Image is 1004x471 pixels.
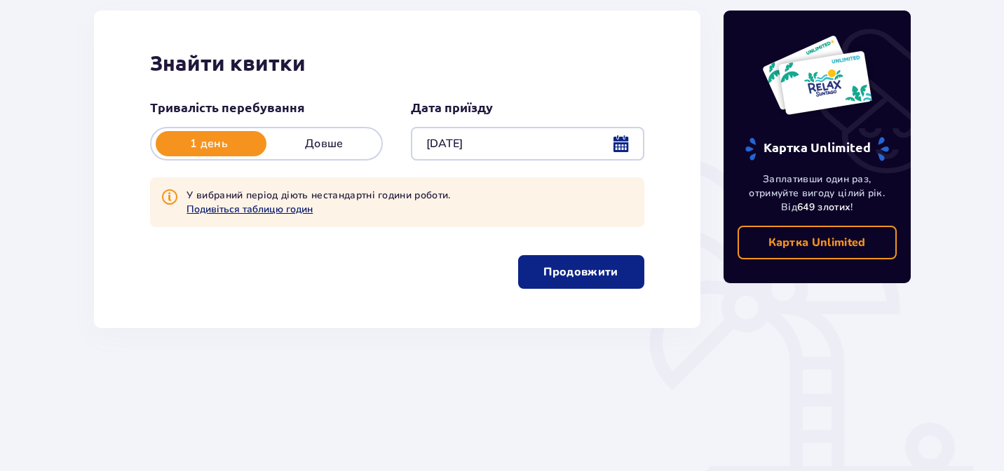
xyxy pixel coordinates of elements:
p: Заплативши один раз, отримуйте вигоду цілий рік. Від ! [738,172,897,214]
p: 1 день [151,136,266,151]
p: У вибраний період діють нестандартні години роботи. [186,189,450,216]
p: Довше [266,136,381,151]
a: Картка Unlimited [738,226,897,259]
button: Продовжити [518,255,644,289]
button: Подивіться таблицю годин [186,203,313,216]
h2: Знайти квитки [150,50,644,76]
p: Картка Unlimited [768,235,866,250]
p: Картка Unlimited [744,137,890,161]
p: Продовжити [543,264,618,280]
p: Тривалість перебування [150,99,305,116]
p: Дата приїзду [411,99,493,116]
span: 649 злотих [797,200,850,214]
